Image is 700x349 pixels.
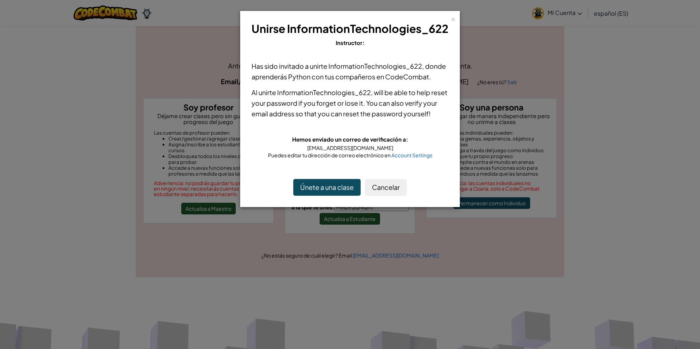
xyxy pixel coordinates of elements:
[252,88,447,118] span: will be able to help reset your password if you forget or lose it. You can also verify your email...
[252,144,448,151] div: [EMAIL_ADDRESS][DOMAIN_NAME]
[292,136,408,143] span: Hemos enviado un correo de verificación a:
[451,14,456,22] div: ×
[328,62,422,70] span: InformationTechnologies_622
[371,88,374,97] span: ,
[252,62,328,70] span: Has sido invitado a unirte
[277,88,371,97] span: InformationTechnologies_622
[252,22,285,35] span: Unirse
[391,152,432,158] a: Account Settings
[310,72,431,81] span: con tus compañeros en CodeCombat.
[336,39,365,46] span: Instructor:
[365,179,407,196] button: Cancelar
[288,72,310,81] span: Python
[287,22,448,35] span: InformationTechnologies_622
[252,88,277,97] span: Al unirte
[268,152,391,158] span: Puedes editar tu dirección de correo electrónico en
[293,179,361,196] button: Únete a una clase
